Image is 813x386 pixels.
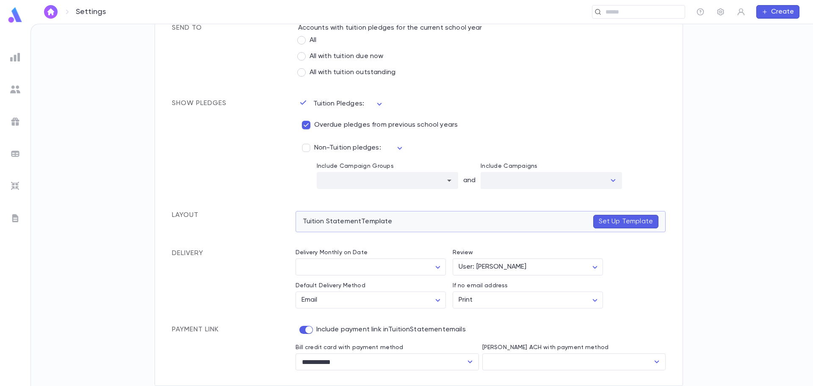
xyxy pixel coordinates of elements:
span: Non-Tuition pledges: [314,144,381,152]
label: Delivery Monthly on Date [296,249,368,256]
img: letters_grey.7941b92b52307dd3b8a917253454ce1c.svg [10,213,20,223]
p: Include Campaign Groups [317,163,458,169]
p: Include payment link in TuitionStatement emails [316,325,466,334]
span: All [310,36,316,44]
span: All with tuition outstanding [310,68,395,77]
img: imports_grey.530a8a0e642e233f2baf0ef88e8c9fcb.svg [10,181,20,191]
p: Accounts with tuition pledges for the current school year [298,24,666,32]
span: Send To [172,25,202,31]
div: Email [296,292,446,308]
label: Review [453,249,473,256]
div: Print [453,292,603,308]
button: Open [651,356,663,368]
label: Default Delivery Method [296,282,365,289]
label: [PERSON_NAME] ACH with payment method [482,344,608,351]
p: Set Up Template [599,217,653,226]
label: If no email address [453,282,508,289]
span: Delivery [172,249,203,258]
span: All with tuition due now [310,52,384,61]
img: logo [7,7,24,23]
span: Payment Link [172,326,219,333]
img: home_white.a664292cf8c1dea59945f0da9f25487c.svg [46,8,56,15]
p: and [458,167,481,185]
div: ​ [296,259,446,275]
label: Bill credit card with payment method [296,344,404,351]
p: Tuition Pledges: [313,100,368,108]
span: Layout [172,212,199,219]
div: User: [PERSON_NAME] [453,259,603,275]
img: students_grey.60c7aba0da46da39d6d829b817ac14fc.svg [10,84,20,94]
button: Create [756,5,799,19]
span: User: [PERSON_NAME] [459,264,527,270]
div: Tuition Statement Template [296,211,666,232]
p: Settings [76,7,106,17]
span: Print [459,297,473,303]
button: Set Up Template [593,215,658,228]
img: campaigns_grey.99e729a5f7ee94e3726e6486bddda8f1.svg [10,117,20,127]
span: Email [301,297,318,303]
img: reports_grey.c525e4749d1bce6a11f5fe2a8de1b229.svg [10,52,20,62]
img: batches_grey.339ca447c9d9533ef1741baa751efc33.svg [10,149,20,159]
span: Overdue pledges from previous school years [314,121,458,129]
span: Show Pledges [172,100,227,107]
button: Open [464,356,476,368]
p: Include Campaigns [481,163,622,169]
